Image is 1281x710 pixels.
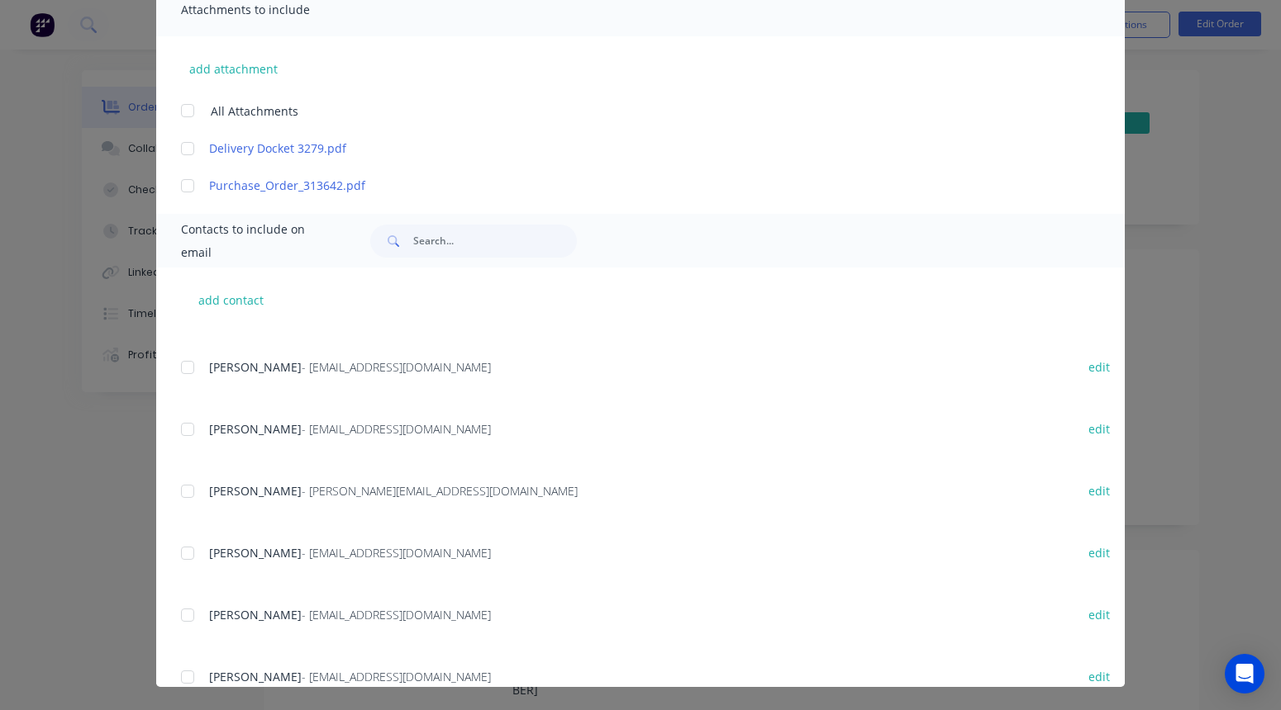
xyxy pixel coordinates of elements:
span: - [EMAIL_ADDRESS][DOMAIN_NAME] [302,669,491,684]
a: Delivery Docket 3279.pdf [209,140,1059,157]
button: add contact [181,287,280,312]
span: - [EMAIL_ADDRESS][DOMAIN_NAME] [302,421,491,437]
button: edit [1079,603,1120,626]
span: - [EMAIL_ADDRESS][DOMAIN_NAME] [302,359,491,375]
div: Open Intercom Messenger [1225,654,1264,693]
button: edit [1079,665,1120,688]
span: - [EMAIL_ADDRESS][DOMAIN_NAME] [302,545,491,561]
span: Contacts to include on email [181,218,329,264]
span: - [PERSON_NAME][EMAIL_ADDRESS][DOMAIN_NAME] [302,483,578,499]
span: [PERSON_NAME] [209,669,302,684]
button: edit [1079,418,1120,440]
span: All Attachments [211,102,298,120]
a: Purchase_Order_313642.pdf [209,177,1059,194]
span: [PERSON_NAME] [209,359,302,375]
span: [PERSON_NAME] [209,607,302,622]
button: edit [1079,356,1120,378]
input: Search... [413,225,577,258]
span: [PERSON_NAME] [209,483,302,499]
span: - [EMAIL_ADDRESS][DOMAIN_NAME] [302,607,491,622]
span: [PERSON_NAME] [209,545,302,561]
button: add attachment [181,56,286,81]
button: edit [1079,542,1120,564]
button: edit [1079,480,1120,502]
span: [PERSON_NAME] [209,421,302,437]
